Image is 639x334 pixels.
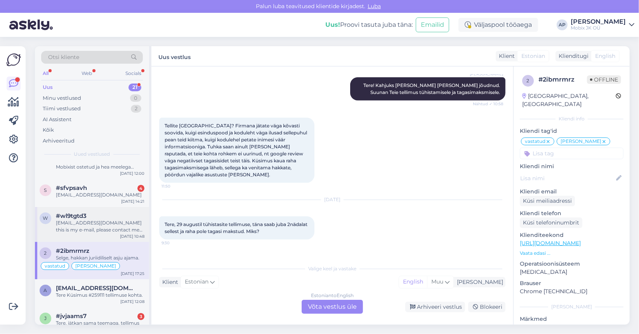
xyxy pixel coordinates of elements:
[520,217,582,228] div: Küsi telefoninumbrit
[56,313,87,320] span: #jvjaams7
[302,300,363,314] div: Võta vestlus üle
[158,51,191,61] label: Uus vestlus
[520,162,623,170] p: Kliendi nimi
[43,94,81,102] div: Minu vestlused
[120,299,144,304] div: [DATE] 12:08
[128,83,141,91] div: 21
[496,52,515,60] div: Klient
[363,82,501,95] span: Tere! Kahjuks [PERSON_NAME] [PERSON_NAME] jõudnud. Suunan Teie tellimus tühistamisele ja tagasima...
[520,240,581,247] a: [URL][DOMAIN_NAME]
[56,320,144,334] div: Tere, jätkan sama teemaga, tellimus 249202, kas see on nüüd jõudnud teie lattu, paar päeva on uhk...
[56,292,144,299] div: Tere Küsimus #259111 tellimuse kohta.
[56,191,144,198] div: [EMAIL_ADDRESS][DOMAIN_NAME]
[587,75,621,84] span: Offline
[557,19,568,30] div: AP
[56,212,87,219] span: #wl9tgtd3
[45,264,65,268] span: vastatud
[161,240,191,246] span: 9:30
[137,313,144,320] div: 3
[520,231,623,239] p: Klienditeekond
[325,21,340,28] b: Uus!
[525,139,545,144] span: vastatud
[185,278,208,286] span: Estonian
[520,115,623,122] div: Kliendi info
[538,75,587,84] div: # 2ibmrmrz
[556,52,589,60] div: Klienditugi
[416,17,449,32] button: Emailid
[325,20,413,30] div: Proovi tasuta juba täna:
[311,292,354,299] div: Estonian to English
[561,139,601,144] span: [PERSON_NAME]
[120,233,144,239] div: [DATE] 10:48
[165,123,308,177] span: Tellite [GEOGRAPHIC_DATA]? Firmana jätate väga kõvasti soovida, kuigi esinduspood ja koduleht väg...
[43,137,75,145] div: Arhiveeritud
[56,247,89,254] span: #2ibmrmrz
[44,250,47,256] span: 2
[43,105,81,113] div: Tiimi vestlused
[124,68,143,78] div: Socials
[6,52,21,67] img: Askly Logo
[74,151,110,158] span: Uued vestlused
[44,187,47,193] span: s
[44,287,47,293] span: a
[120,170,144,176] div: [DATE] 12:00
[405,302,465,312] div: Arhiveeri vestlus
[137,185,144,192] div: 4
[121,271,144,277] div: [DATE] 17:25
[458,18,538,32] div: Väljaspool tööaega
[473,101,503,107] span: Nähtud ✓ 10:58
[520,268,623,276] p: [MEDICAL_DATA]
[520,209,623,217] p: Kliendi telefon
[521,52,545,60] span: Estonian
[520,188,623,196] p: Kliendi email
[520,196,575,206] div: Küsi meiliaadressi
[165,221,309,234] span: Tere, 29 augustil tühistasite tellimuse, täna saab juba 2nädalat sellest ja raha pole tagasi maks...
[520,174,615,183] input: Lisa nimi
[527,78,530,83] span: 2
[595,52,615,60] span: English
[56,254,144,261] div: Selge, hakkan juriidiliselt asju ajama.
[159,265,505,272] div: Valige keel ja vastake
[121,198,144,204] div: [DATE] 14:21
[468,302,505,312] div: Blokeeri
[159,196,505,203] div: [DATE]
[56,184,87,191] span: #sfvpsavh
[161,183,191,189] span: 11:50
[56,157,144,170] div: Meil on viimased mitu telefoni Mobixist ostetud ja hea meelega jätkaks seda trendi.
[48,53,79,61] span: Otsi kliente
[80,68,94,78] div: Web
[520,303,623,310] div: [PERSON_NAME]
[130,94,141,102] div: 0
[520,315,623,323] p: Märkmed
[41,68,50,78] div: All
[571,19,626,25] div: [PERSON_NAME]
[365,3,383,10] span: Luba
[431,278,443,285] span: Muu
[520,279,623,287] p: Brauser
[520,148,623,159] input: Lisa tag
[571,19,634,31] a: [PERSON_NAME]Mobix JK OÜ
[75,264,116,268] span: [PERSON_NAME]
[131,105,141,113] div: 2
[454,278,503,286] div: [PERSON_NAME]
[159,278,178,286] div: Klient
[399,276,427,288] div: English
[56,219,144,233] div: [EMAIL_ADDRESS][DOMAIN_NAME] this is my e-mail, please contact me asap!!
[571,25,626,31] div: Mobix JK OÜ
[520,127,623,135] p: Kliendi tag'id
[44,315,47,321] span: j
[522,92,616,108] div: [GEOGRAPHIC_DATA], [GEOGRAPHIC_DATA]
[520,260,623,268] p: Operatsioonisüsteem
[520,287,623,296] p: Chrome [TECHNICAL_ID]
[520,250,623,257] p: Vaata edasi ...
[43,83,53,91] div: Uus
[43,116,71,124] div: AI Assistent
[470,71,503,77] span: [PERSON_NAME]
[43,215,48,221] span: w
[56,285,137,292] span: artyomkuleshov@gmail.com
[43,126,54,134] div: Kõik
